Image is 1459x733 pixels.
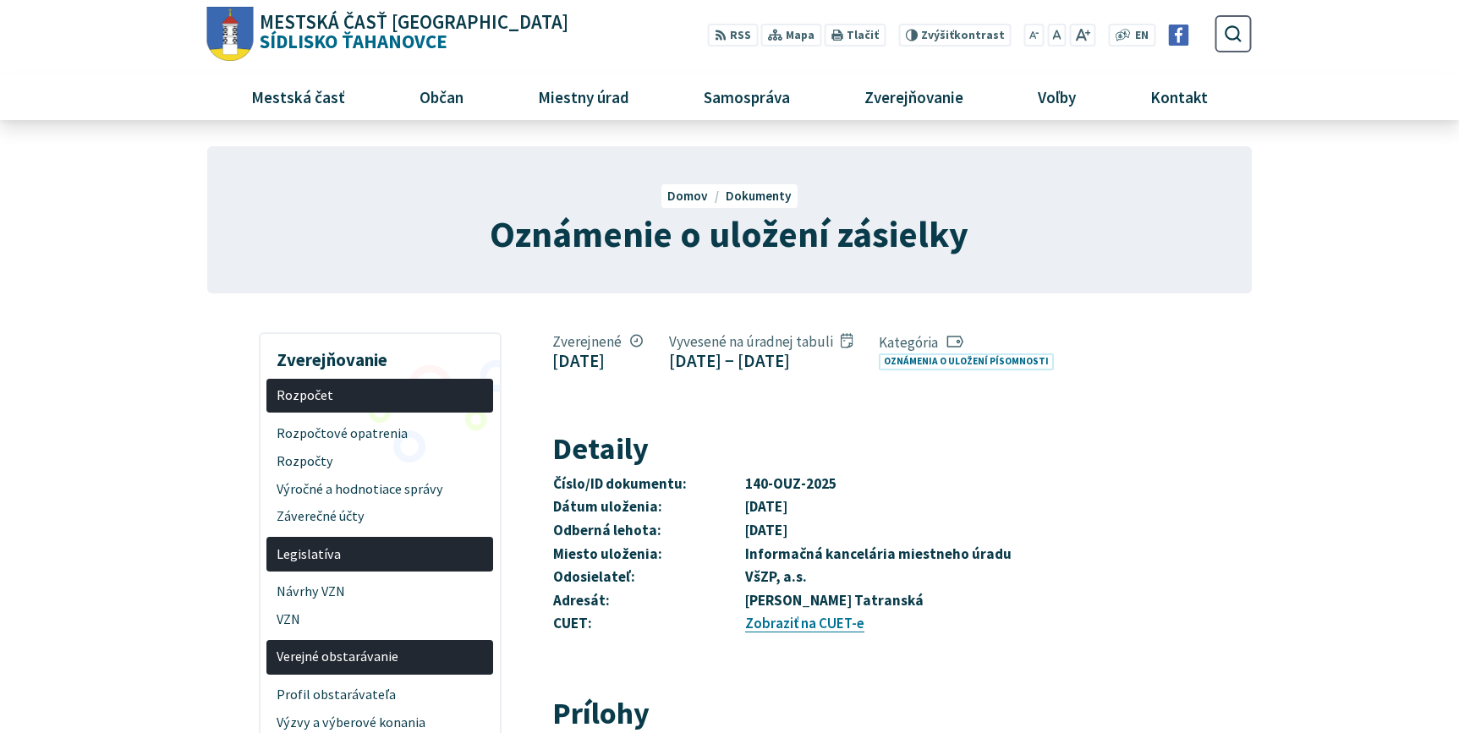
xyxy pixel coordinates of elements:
[1032,74,1083,119] span: Voľby
[266,475,493,503] a: Výročné a hodnotiace správy
[847,29,879,42] span: Tlačiť
[667,188,725,204] a: Domov
[207,7,254,62] img: Prejsť na domovskú stránku
[1135,27,1149,45] span: EN
[266,606,493,634] a: VZN
[277,540,484,568] span: Legislatíva
[277,606,484,634] span: VZN
[388,74,494,119] a: Občan
[745,521,787,539] strong: [DATE]
[277,419,484,447] span: Rozpočtové opatrenia
[745,544,1012,563] strong: Informačná kancelária miestneho úradu
[726,188,792,204] a: Dokumenty
[244,74,351,119] span: Mestská časť
[552,589,743,613] th: Adresát:
[552,495,743,519] th: Dátum uloženia:
[277,475,484,503] span: Výročné a hodnotiace správy
[745,567,807,586] strong: VšZP, a.s.
[552,350,643,371] figcaption: [DATE]
[1047,24,1066,46] button: Nastaviť pôvodnú veľkosť písma
[507,74,660,119] a: Miestny úrad
[266,447,493,475] a: Rozpočty
[879,353,1054,371] a: Oznámenia o uložení písomnosti
[708,24,758,46] a: RSS
[552,697,1123,730] h2: Prílohy
[266,537,493,572] a: Legislatíva
[266,681,493,708] a: Profil obstarávateľa
[697,74,796,119] span: Samospráva
[220,74,376,119] a: Mestská časť
[207,7,568,62] a: Logo Sídlisko Ťahanovce, prejsť na domovskú stránku.
[1131,27,1154,45] a: EN
[266,419,493,447] a: Rozpočtové opatrenia
[1120,74,1239,119] a: Kontakt
[669,350,853,371] figcaption: [DATE] − [DATE]
[266,640,493,675] a: Verejné obstarávanie
[834,74,995,119] a: Zverejňovanie
[552,432,1123,466] h2: Detaily
[266,336,493,372] h3: Zverejňovanie
[1168,25,1189,46] img: Prejsť na Facebook stránku
[1007,74,1107,119] a: Voľby
[552,519,743,543] th: Odberná lehota:
[277,578,484,606] span: Návrhy VZN
[552,332,643,351] span: Zverejnené
[254,13,569,52] span: Sídlisko Ťahanovce
[552,612,743,636] th: CUET:
[490,211,968,257] span: Oznámenie o uložení zásielky
[898,24,1011,46] button: Zvýšiťkontrast
[858,74,969,119] span: Zverejňovanie
[786,27,815,45] span: Mapa
[277,681,484,708] span: Profil obstarávateľa
[761,24,821,46] a: Mapa
[921,28,954,42] span: Zvýšiť
[413,74,469,119] span: Občan
[1069,24,1095,46] button: Zväčšiť veľkosť písma
[1144,74,1215,119] span: Kontakt
[730,27,751,45] span: RSS
[266,578,493,606] a: Návrhy VZN
[1024,24,1045,46] button: Zmenšiť veľkosť písma
[266,379,493,413] a: Rozpočet
[531,74,635,119] span: Miestny úrad
[745,614,864,632] a: Zobraziť na CUET-e
[277,447,484,475] span: Rozpočty
[879,333,1061,352] span: Kategória
[277,643,484,671] span: Verejné obstarávanie
[669,332,853,351] span: Vyvesené na úradnej tabuli
[825,24,886,46] button: Tlačiť
[552,566,743,589] th: Odosielateľ:
[552,473,743,496] th: Číslo/ID dokumentu:
[552,543,743,566] th: Miesto uloženia:
[745,591,924,610] strong: [PERSON_NAME] Tatranská
[673,74,821,119] a: Samospráva
[921,29,1005,42] span: kontrast
[277,382,484,410] span: Rozpočet
[266,503,493,531] a: Záverečné účty
[277,503,484,531] span: Záverečné účty
[745,474,836,493] strong: 140-OUZ-2025
[745,497,787,516] strong: [DATE]
[260,13,568,32] span: Mestská časť [GEOGRAPHIC_DATA]
[667,188,708,204] span: Domov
